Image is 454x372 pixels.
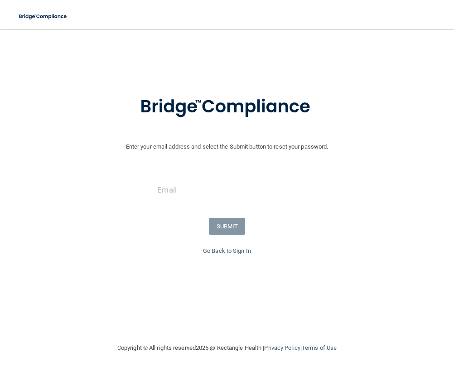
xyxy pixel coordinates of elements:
[121,83,333,130] img: bridge_compliance_login_screen.278c3ca4.svg
[302,344,337,351] a: Terms of Use
[209,218,246,235] button: SUBMIT
[62,333,392,362] div: Copyright © All rights reserved 2025 @ Rectangle Health | |
[297,308,443,344] iframe: Drift Widget Chat Controller
[203,247,251,254] a: Go Back to Sign In
[157,180,296,200] input: Email
[264,344,300,351] a: Privacy Policy
[14,7,73,26] img: bridge_compliance_login_screen.278c3ca4.svg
